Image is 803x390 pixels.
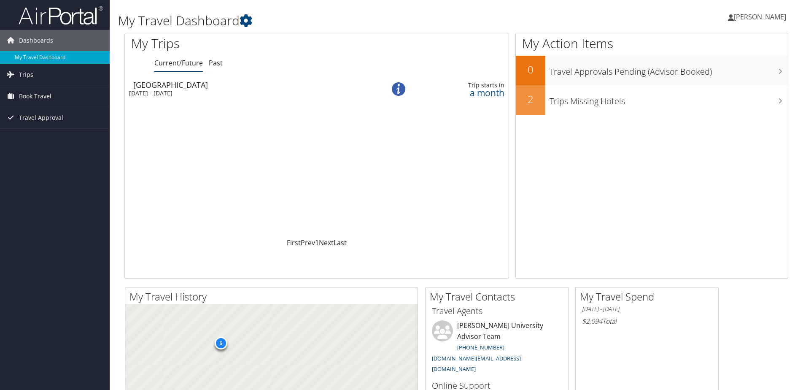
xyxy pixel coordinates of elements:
[516,62,545,77] h2: 0
[19,30,53,51] span: Dashboards
[129,290,418,304] h2: My Travel History
[550,91,788,107] h3: Trips Missing Hotels
[19,86,51,107] span: Book Travel
[582,317,712,326] h6: Total
[19,5,103,25] img: airportal-logo.png
[19,64,33,85] span: Trips
[550,62,788,78] h3: Travel Approvals Pending (Advisor Booked)
[432,305,562,317] h3: Travel Agents
[131,35,342,52] h1: My Trips
[315,238,319,247] a: 1
[209,58,223,68] a: Past
[301,238,315,247] a: Prev
[432,355,521,373] a: [DOMAIN_NAME][EMAIL_ADDRESS][DOMAIN_NAME]
[334,238,347,247] a: Last
[734,12,786,22] span: [PERSON_NAME]
[427,89,504,97] div: a month
[457,344,504,351] a: [PHONE_NUMBER]
[392,82,405,96] img: alert-flat-solid-info.png
[214,337,227,349] div: 5
[19,107,63,128] span: Travel Approval
[516,92,545,106] h2: 2
[580,290,718,304] h2: My Travel Spend
[430,290,568,304] h2: My Travel Contacts
[516,56,788,85] a: 0Travel Approvals Pending (Advisor Booked)
[427,81,504,89] div: Trip starts in
[728,4,795,30] a: [PERSON_NAME]
[516,35,788,52] h1: My Action Items
[133,81,369,89] div: [GEOGRAPHIC_DATA]
[319,238,334,247] a: Next
[118,12,569,30] h1: My Travel Dashboard
[582,317,602,326] span: $2,094
[287,238,301,247] a: First
[154,58,203,68] a: Current/Future
[129,89,365,97] div: [DATE] - [DATE]
[516,85,788,115] a: 2Trips Missing Hotels
[582,305,712,313] h6: [DATE] - [DATE]
[428,320,566,376] li: [PERSON_NAME] University Advisor Team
